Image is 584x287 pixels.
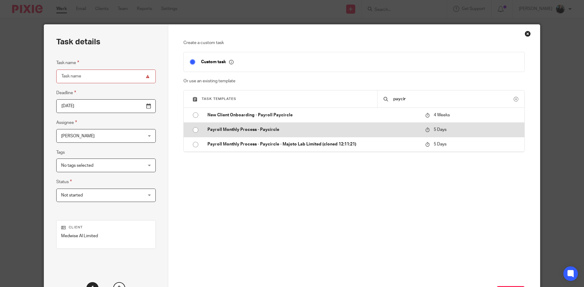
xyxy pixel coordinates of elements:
input: Task name [56,70,156,83]
span: 5 Days [434,142,447,146]
span: Task templates [202,97,236,101]
label: Status [56,178,72,185]
span: 5 Days [434,128,447,132]
label: Deadline [56,89,76,96]
p: Create a custom task [183,40,525,46]
div: Close this dialog window [525,31,531,37]
p: Payroll Monthly Process - Paycircle [207,127,419,133]
label: Task name [56,59,79,66]
p: Medwise AI Limited [61,233,151,239]
span: 4 Weeks [434,113,450,117]
p: Client [61,225,151,230]
p: Payroll Monthly Process - Paycircle - Majoto Lab Limited (cloned 12:11:21) [207,141,419,147]
span: No tags selected [61,163,93,168]
p: New Client Onboarding - Payroll Paycircle [207,112,419,118]
p: Or use an existing template [183,78,525,84]
input: Pick a date [56,99,156,113]
input: Search... [393,96,514,102]
span: [PERSON_NAME] [61,134,95,138]
h2: Task details [56,37,100,47]
span: Not started [61,193,83,197]
p: Custom task [201,59,234,65]
label: Tags [56,149,65,155]
label: Assignee [56,119,77,126]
